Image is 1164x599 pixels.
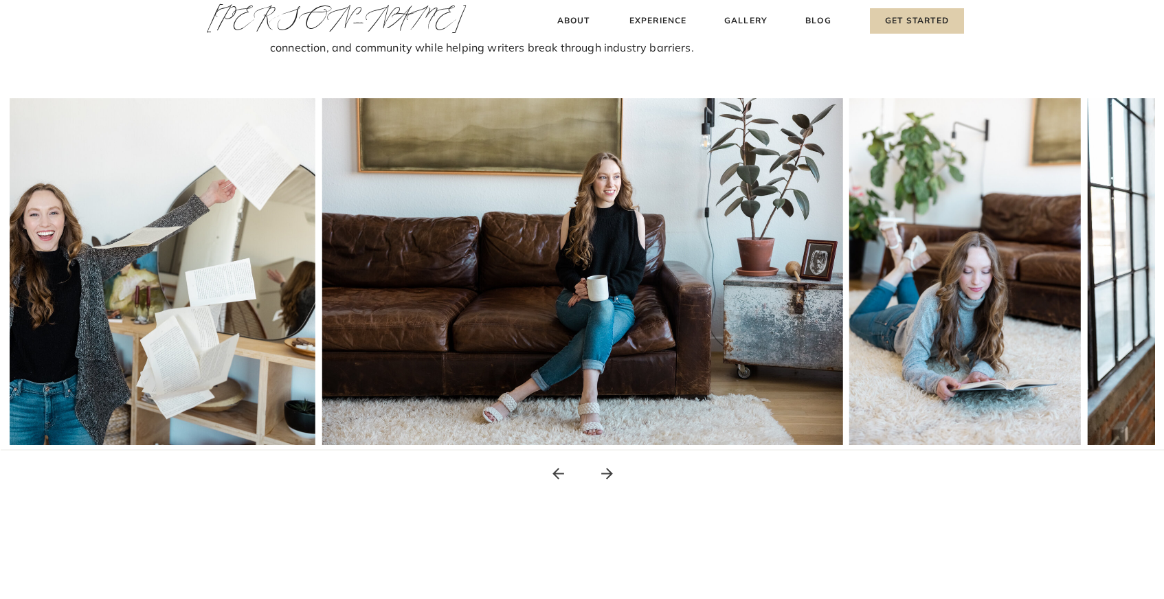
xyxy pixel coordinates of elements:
[803,14,834,28] a: Blog
[723,14,769,28] a: Gallery
[870,8,964,34] a: Get Started
[627,14,689,28] a: Experience
[553,14,594,28] a: About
